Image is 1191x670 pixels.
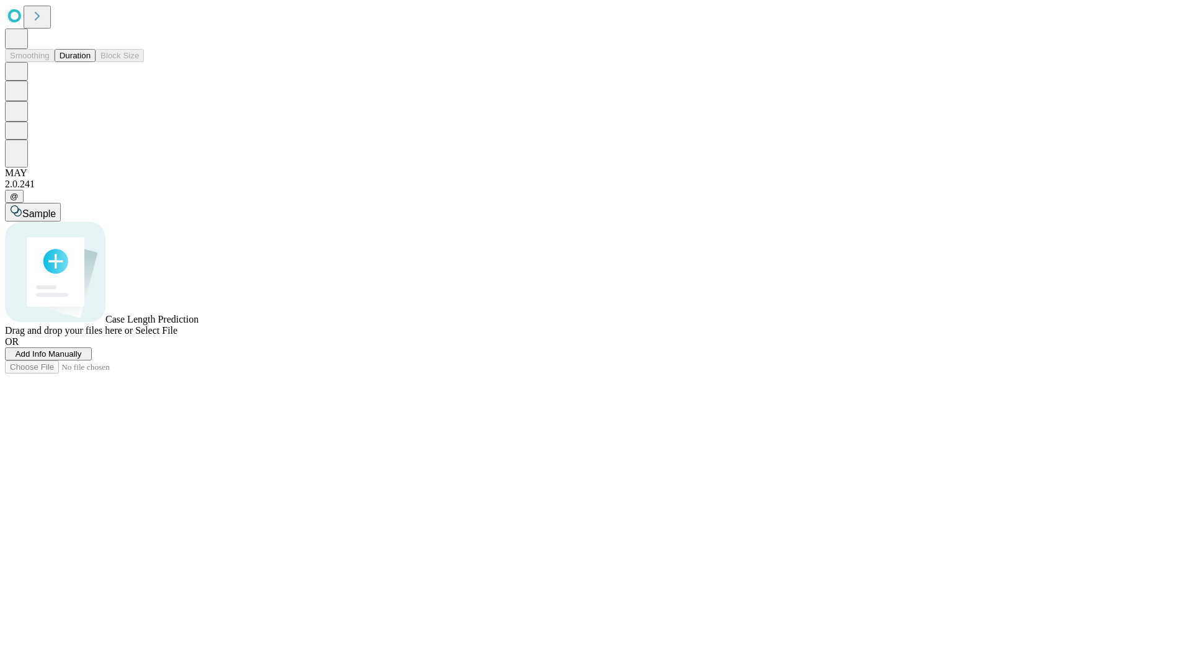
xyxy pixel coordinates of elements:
[135,325,177,336] span: Select File
[16,349,82,359] span: Add Info Manually
[22,208,56,219] span: Sample
[5,336,19,347] span: OR
[5,325,133,336] span: Drag and drop your files here or
[5,167,1186,179] div: MAY
[5,190,24,203] button: @
[10,192,19,201] span: @
[5,49,55,62] button: Smoothing
[5,203,61,221] button: Sample
[5,347,92,360] button: Add Info Manually
[55,49,96,62] button: Duration
[5,179,1186,190] div: 2.0.241
[105,314,198,324] span: Case Length Prediction
[96,49,144,62] button: Block Size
